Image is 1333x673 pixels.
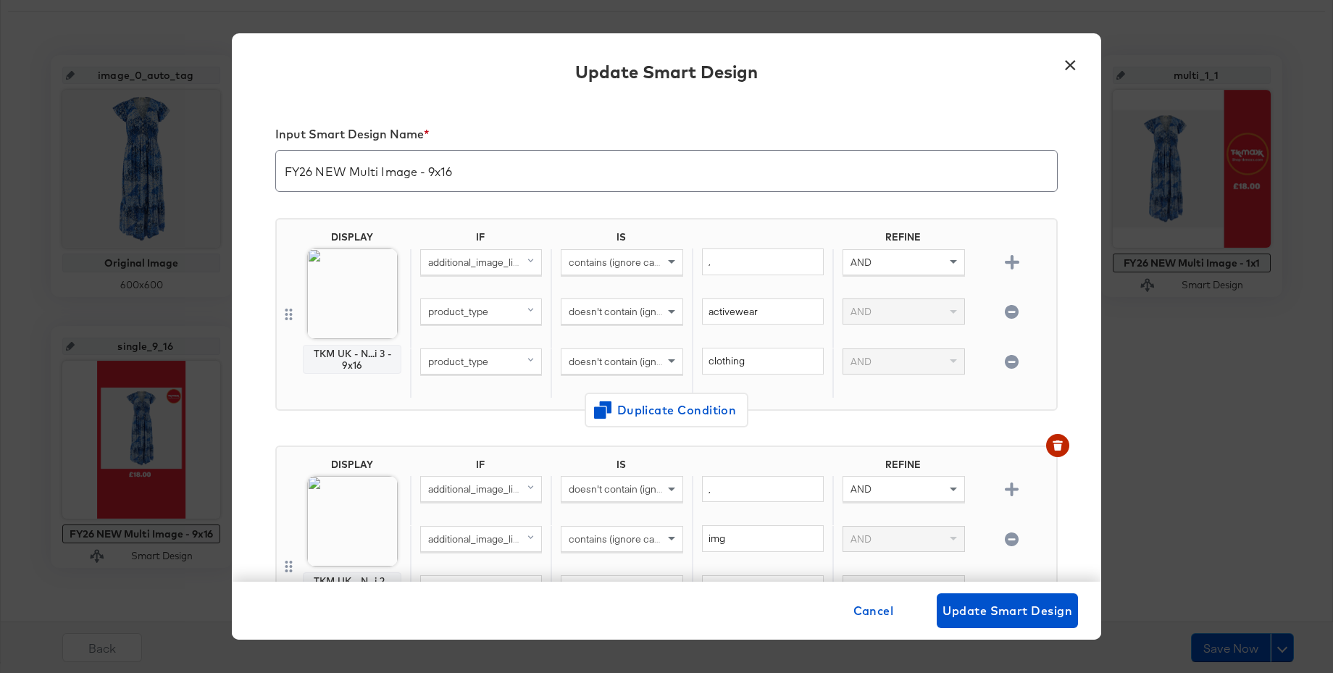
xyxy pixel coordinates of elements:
span: product_type [428,305,488,318]
span: Cancel [853,601,894,621]
div: Input Smart Design Name [275,127,1058,147]
input: Enter value [702,298,824,325]
span: contains (ignore case) [569,256,668,269]
button: Duplicate Condition [585,393,748,427]
img: l_text:GT-Walsheim-Pro [307,476,398,567]
img: l_text:GT-Walsheim-Pro-Medium.otf_55_left:%2520%2Cco_rgb:ffffff%2Cw_396%2Ch_97%2Cc_li [307,248,398,339]
span: doesn't contain (ignore case) [569,482,698,496]
span: additional_image_link [428,482,524,496]
button: × [1057,48,1083,74]
input: Enter value [702,476,824,503]
div: REFINE [832,459,973,476]
input: Enter value [702,348,824,375]
button: Cancel [848,593,900,628]
input: Enter value [702,575,824,602]
span: AND [851,355,872,368]
div: IS [551,231,691,248]
input: My smart design [276,145,1057,185]
button: Update Smart Design [937,593,1078,628]
span: additional_image_link [428,256,524,269]
span: AND [851,256,872,269]
div: TKM UK - N...i 3 - 9x16 [309,348,395,371]
span: additional_image_link [428,532,524,545]
span: AND [851,305,872,318]
span: doesn't contain (ignore case) [569,355,698,368]
span: AND [851,482,872,496]
div: DISPLAY [331,231,373,243]
span: Duplicate Condition [596,400,737,420]
div: IF [410,459,551,476]
span: AND [851,532,872,545]
span: Update Smart Design [943,601,1072,621]
span: product_type [428,355,488,368]
span: doesn't contain (ignore case) [569,305,698,318]
div: IF [410,231,551,248]
div: IS [551,459,691,476]
input: Enter value [702,525,824,552]
div: DISPLAY [331,459,373,470]
div: TKM UK - N...i 2 - 9x16 [309,575,395,598]
div: Update Smart Design [575,59,758,84]
div: REFINE [832,231,973,248]
input: Enter value [702,248,824,275]
span: contains (ignore case) [569,532,668,545]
